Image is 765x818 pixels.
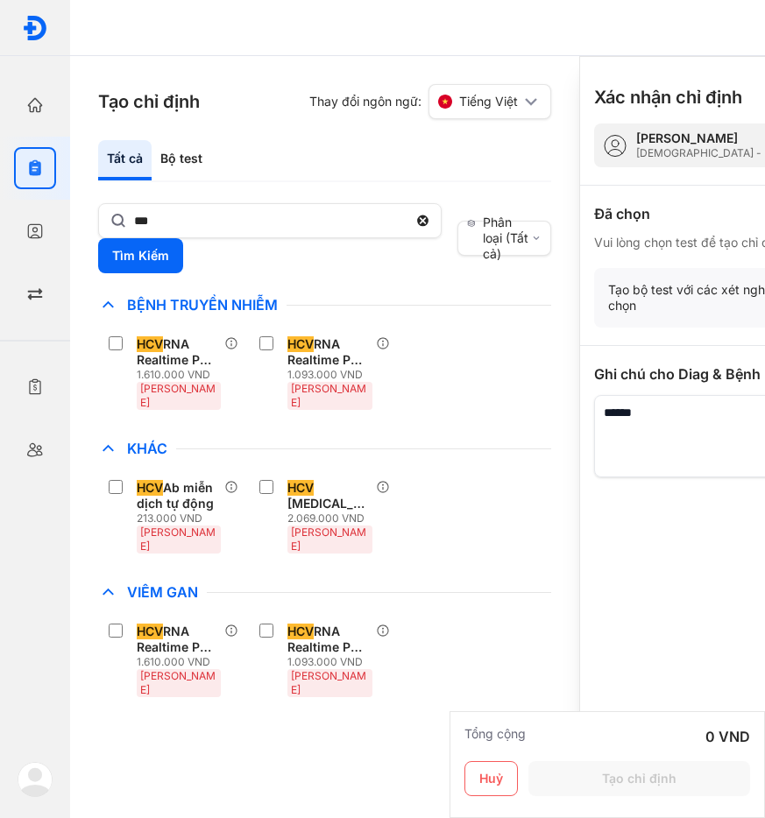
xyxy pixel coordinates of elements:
[137,336,163,352] span: HCV
[528,761,750,796] button: Tạo chỉ định
[594,85,742,109] h3: Xác nhận chỉ định
[137,624,217,655] div: RNA Realtime PCR ([PERSON_NAME] - Abbott)
[291,669,366,696] span: [PERSON_NAME]
[137,655,224,669] div: 1.610.000 VND
[287,655,375,669] div: 1.093.000 VND
[705,726,750,747] div: 0 VND
[291,525,366,553] span: [PERSON_NAME]
[118,583,207,601] span: Viêm Gan
[287,511,375,525] div: 2.069.000 VND
[287,336,314,352] span: HCV
[137,624,163,639] span: HCV
[140,525,216,553] span: [PERSON_NAME]
[291,382,366,409] span: [PERSON_NAME]
[287,368,375,382] div: 1.093.000 VND
[287,624,314,639] span: HCV
[137,511,224,525] div: 213.000 VND
[18,762,53,797] img: logo
[22,15,48,41] img: logo
[287,480,368,511] div: [MEDICAL_DATA] Taqman (Realtime) **
[287,336,368,368] div: RNA Realtime PCR ([PERSON_NAME] - CE-IVD)
[98,140,152,180] div: Tất cả
[137,336,217,368] div: RNA Realtime PCR ([PERSON_NAME] - Abbott)
[137,480,163,496] span: HCV
[309,84,551,119] div: Thay đổi ngôn ngữ:
[137,480,217,511] div: Ab miễn dịch tự động
[152,140,211,180] div: Bộ test
[98,89,200,114] h3: Tạo chỉ định
[459,94,518,109] span: Tiếng Việt
[118,296,287,314] span: Bệnh Truyền Nhiễm
[287,480,314,496] span: HCV
[467,215,531,262] div: Phân loại (Tất cả)
[287,624,368,655] div: RNA Realtime PCR ([PERSON_NAME] - CE-IVD)
[118,440,176,457] span: Khác
[594,203,650,224] div: Đã chọn
[137,368,224,382] div: 1.610.000 VND
[98,238,183,273] button: Tìm Kiếm
[140,382,216,409] span: [PERSON_NAME]
[140,669,216,696] span: [PERSON_NAME]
